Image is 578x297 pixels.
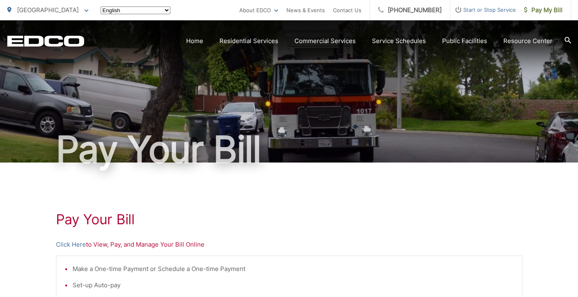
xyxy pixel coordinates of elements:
[56,211,522,228] h1: Pay Your Bill
[101,7,170,14] select: Select a language
[333,5,361,15] a: Contact Us
[186,36,203,46] a: Home
[219,36,278,46] a: Residential Services
[56,240,522,249] p: to View, Pay, and Manage Your Bill Online
[7,129,571,170] h1: Pay Your Bill
[73,264,514,274] li: Make a One-time Payment or Schedule a One-time Payment
[73,280,514,290] li: Set-up Auto-pay
[503,36,552,46] a: Resource Center
[372,36,426,46] a: Service Schedules
[56,240,86,249] a: Click Here
[17,6,79,14] span: [GEOGRAPHIC_DATA]
[294,36,356,46] a: Commercial Services
[524,5,563,15] span: Pay My Bill
[286,5,325,15] a: News & Events
[239,5,278,15] a: About EDCO
[7,35,84,47] a: EDCD logo. Return to the homepage.
[442,36,487,46] a: Public Facilities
